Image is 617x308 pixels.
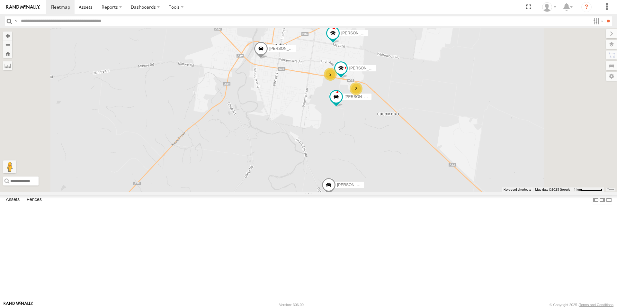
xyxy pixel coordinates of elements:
button: Zoom out [3,40,12,49]
div: 2 [324,68,337,81]
label: Search Filter Options [591,16,604,26]
img: rand-logo.svg [6,5,40,9]
button: Drag Pegman onto the map to open Street View [3,160,16,173]
label: Dock Summary Table to the Right [599,195,605,204]
i: ? [581,2,592,12]
span: Map data ©2025 Google [535,188,570,191]
button: Zoom Home [3,49,12,58]
button: Keyboard shortcuts [504,187,531,192]
label: Assets [3,195,23,204]
span: [PERSON_NAME] [337,182,369,187]
label: Measure [3,61,12,70]
a: Terms and Conditions [579,303,613,307]
span: [PERSON_NAME] [349,66,381,70]
span: [PERSON_NAME] [PERSON_NAME] New [344,95,418,99]
span: 1 km [574,188,581,191]
div: © Copyright 2025 - [550,303,613,307]
label: Map Settings [606,72,617,81]
label: Dock Summary Table to the Left [593,195,599,204]
a: Visit our Website [4,302,33,308]
label: Search Query [13,16,19,26]
button: Zoom in [3,32,12,40]
span: [PERSON_NAME] [269,46,301,51]
span: [PERSON_NAME] [341,31,373,35]
label: Fences [23,195,45,204]
div: 2 [350,82,362,95]
a: Terms (opens in new tab) [607,188,614,191]
button: Map scale: 1 km per 62 pixels [572,187,604,192]
div: Beth Porter [540,2,559,12]
label: Hide Summary Table [606,195,612,204]
div: Version: 306.00 [279,303,304,307]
